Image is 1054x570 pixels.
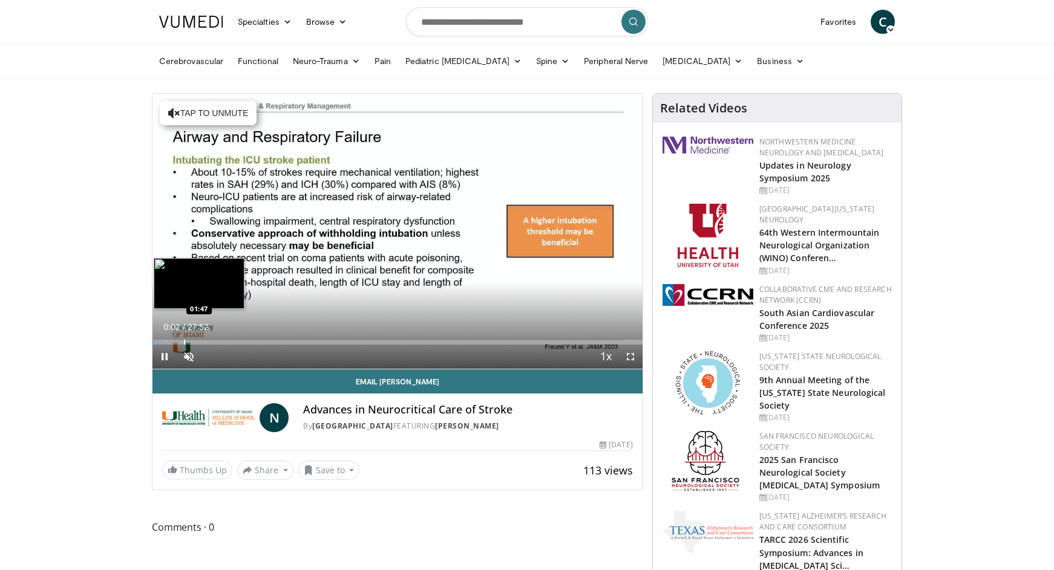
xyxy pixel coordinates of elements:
[299,10,355,34] a: Browse
[759,374,886,411] a: 9th Annual Meeting of the [US_STATE] State Neurological Society
[672,431,744,494] img: ad8adf1f-d405-434e-aebe-ebf7635c9b5d.png.150x105_q85_autocrop_double_scale_upscale_version-0.2.png
[678,204,738,267] img: f6362829-b0a3-407d-a044-59546adfd345.png.150x105_q85_autocrop_double_scale_upscale_version-0.2.png
[871,10,895,34] a: C
[183,322,185,332] span: /
[159,16,223,28] img: VuMedi Logo
[676,351,740,415] img: 71a8b48c-8850-4916-bbdd-e2f3ccf11ef9.png.150x105_q85_autocrop_double_scale_upscale_version-0.2.png
[600,439,632,450] div: [DATE]
[406,7,648,36] input: Search topics, interventions
[583,463,633,478] span: 113 views
[759,351,882,372] a: [US_STATE] State Neurological Society
[759,492,892,503] div: [DATE]
[163,322,180,332] span: 0:02
[152,345,177,369] button: Pause
[759,511,886,532] a: [US_STATE] Alzheimer’s Research and Care Consortium
[759,227,880,264] a: 64th Western Intermountain Neurological Organization (WINO) Conferen…
[577,49,655,73] a: Peripheral Nerve
[759,185,892,196] div: [DATE]
[312,421,393,431] a: [GEOGRAPHIC_DATA]
[160,101,257,125] button: Tap to unmute
[660,101,747,115] h4: Related Videos
[759,265,892,276] div: [DATE]
[260,403,289,432] a: N
[759,431,874,452] a: San Francisco Neurological Society
[162,403,255,432] img: University of Miami
[750,49,811,73] a: Business
[303,403,632,416] h4: Advances in Neurocritical Care of Stroke
[231,49,286,73] a: Functional
[529,49,577,73] a: Spine
[618,345,643,369] button: Fullscreen
[152,340,643,345] div: Progress Bar
[177,345,201,369] button: Unmute
[162,461,232,479] a: Thumbs Up
[188,322,209,332] span: 27:52
[663,137,753,154] img: 2a462fb6-9365-492a-ac79-3166a6f924d8.png.150x105_q85_autocrop_double_scale_upscale_version-0.2.jpg
[663,511,753,553] img: c78a2266-bcdd-4805-b1c2-ade407285ecb.png.150x105_q85_autocrop_double_scale_upscale_version-0.2.png
[398,49,529,73] a: Pediatric [MEDICAL_DATA]
[154,258,244,309] img: image.jpeg
[152,49,231,73] a: Cerebrovascular
[237,461,293,480] button: Share
[759,307,875,331] a: South Asian Cardiovascular Conference 2025
[231,10,299,34] a: Specialties
[759,412,892,423] div: [DATE]
[152,369,643,393] a: Email [PERSON_NAME]
[759,204,875,225] a: [GEOGRAPHIC_DATA][US_STATE] Neurology
[435,421,499,431] a: [PERSON_NAME]
[759,332,892,343] div: [DATE]
[759,137,884,158] a: Northwestern Medicine Neurology and [MEDICAL_DATA]
[663,284,753,306] img: a04ee3ba-8487-4636-b0fb-5e8d268f3737.png.150x105_q85_autocrop_double_scale_upscale_version-0.2.png
[152,519,643,535] span: Comments 0
[594,345,618,369] button: Playback Rate
[286,49,367,73] a: Neuro-Trauma
[759,160,851,184] a: Updates in Neurology Symposium 2025
[298,461,360,480] button: Save to
[303,421,632,432] div: By FEATURING
[655,49,750,73] a: [MEDICAL_DATA]
[813,10,863,34] a: Favorites
[759,284,892,305] a: Collaborative CME and Research Network (CCRN)
[152,94,643,369] video-js: Video Player
[759,454,880,491] a: 2025 San Francisco Neurological Society [MEDICAL_DATA] Symposium
[367,49,398,73] a: Pain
